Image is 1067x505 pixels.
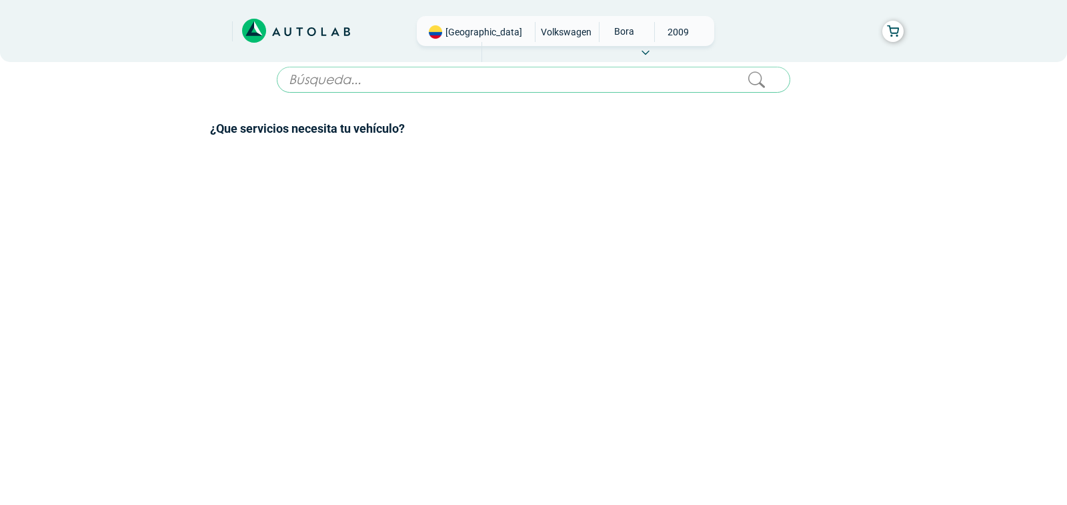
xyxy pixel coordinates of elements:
[655,22,702,42] span: 2009
[600,22,647,41] span: BORA
[445,25,522,39] span: [GEOGRAPHIC_DATA]
[210,120,857,137] h2: ¿Que servicios necesita tu vehículo?
[541,22,592,42] span: VOLKSWAGEN
[277,67,790,93] input: Búsqueda...
[429,25,442,39] img: Flag of COLOMBIA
